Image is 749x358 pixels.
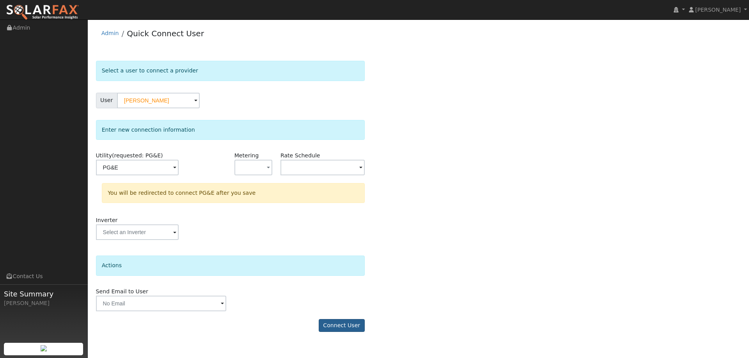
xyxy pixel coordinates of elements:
[96,256,365,275] div: Actions
[96,120,365,140] div: Enter new connection information
[96,160,179,175] input: Select a Utility
[127,29,204,38] a: Quick Connect User
[41,345,47,351] img: retrieve
[96,216,118,224] label: Inverter
[234,152,259,160] label: Metering
[96,296,226,311] input: No Email
[96,93,117,108] span: User
[117,93,200,108] input: Select a User
[695,7,741,13] span: [PERSON_NAME]
[101,30,119,36] a: Admin
[96,224,179,240] input: Select an Inverter
[280,152,320,160] label: Rate Schedule
[96,152,163,160] label: Utility
[6,4,79,21] img: SolarFax
[112,152,163,159] span: (requested: PG&E)
[102,183,365,203] div: You will be redirected to connect PG&E after you save
[96,61,365,81] div: Select a user to connect a provider
[4,289,83,299] span: Site Summary
[96,287,148,296] label: Send Email to User
[4,299,83,307] div: [PERSON_NAME]
[319,319,365,332] button: Connect User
